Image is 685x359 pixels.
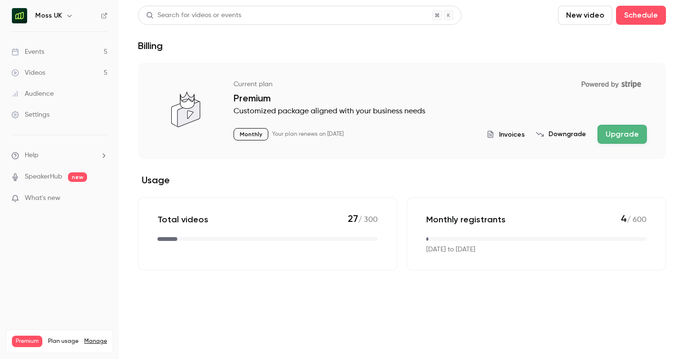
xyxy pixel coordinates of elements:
[616,6,666,25] button: Schedule
[621,213,627,224] span: 4
[272,130,343,138] p: Your plan renews on [DATE]
[146,10,241,20] div: Search for videos or events
[234,106,647,117] p: Customized package aligned with your business needs
[234,92,647,104] p: Premium
[12,336,42,347] span: Premium
[25,150,39,160] span: Help
[84,338,107,345] a: Manage
[138,174,666,186] h2: Usage
[11,68,45,78] div: Videos
[234,80,273,89] p: Current plan
[11,150,108,160] li: help-dropdown-opener
[11,47,44,57] div: Events
[426,214,506,225] p: Monthly registrants
[426,245,475,255] p: [DATE] to [DATE]
[138,40,163,51] h1: Billing
[499,130,525,140] span: Invoices
[96,194,108,203] iframe: Noticeable Trigger
[536,130,586,139] button: Downgrade
[25,193,60,203] span: What's new
[348,213,358,224] span: 27
[487,130,525,140] button: Invoices
[138,63,666,270] section: billing
[48,338,78,345] span: Plan usage
[597,125,647,144] button: Upgrade
[68,172,87,182] span: new
[35,11,62,20] h6: Moss UK
[12,8,27,23] img: Moss UK
[25,172,62,182] a: SpeakerHub
[621,213,646,226] p: / 600
[157,214,208,225] p: Total videos
[234,128,268,140] p: Monthly
[11,110,49,120] div: Settings
[348,213,378,226] p: / 300
[11,89,54,99] div: Audience
[558,6,612,25] button: New video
